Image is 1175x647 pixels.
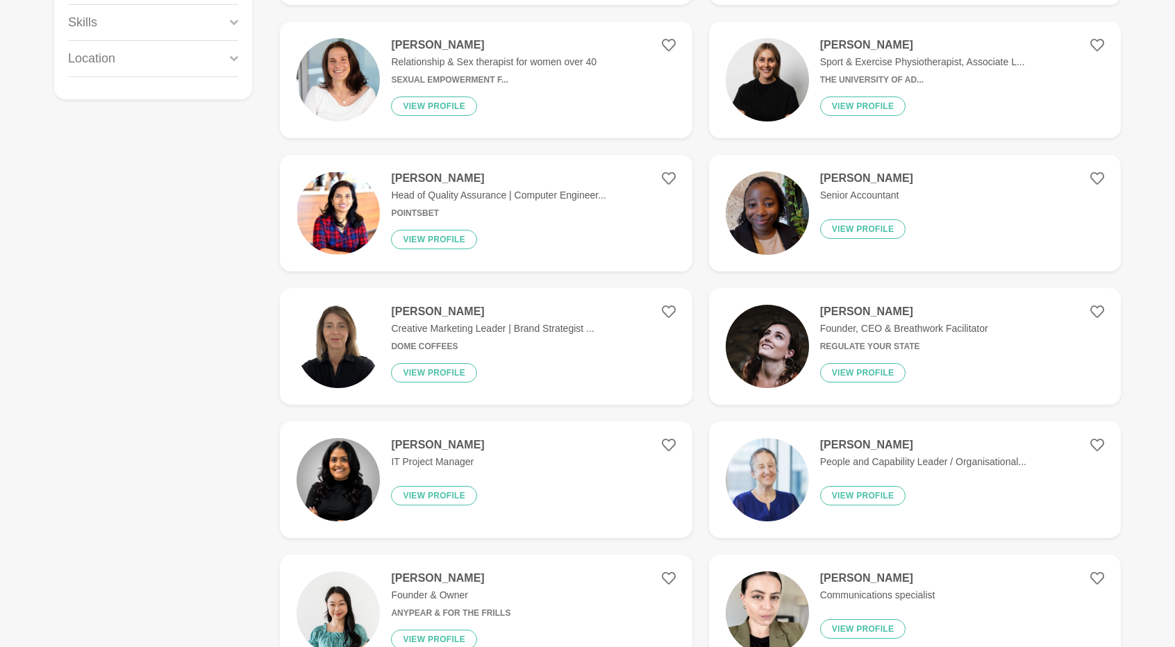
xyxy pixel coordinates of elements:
[820,455,1026,469] p: People and Capability Leader / Organisational...
[297,305,380,388] img: 675efa3b2e966e5c68b6c0b6a55f808c2d9d66a7-1333x2000.png
[391,171,606,185] h4: [PERSON_NAME]
[726,171,809,255] img: 54410d91cae438123b608ef54d3da42d18b8f0e6-2316x3088.jpg
[820,171,913,185] h4: [PERSON_NAME]
[391,188,606,203] p: Head of Quality Assurance | Computer Engineer...
[391,438,484,452] h4: [PERSON_NAME]
[391,38,597,52] h4: [PERSON_NAME]
[391,455,484,469] p: IT Project Manager
[297,438,380,521] img: 01aee5e50c87abfaa70c3c448cb39ff495e02bc9-1024x1024.jpg
[820,619,906,639] button: View profile
[297,171,380,255] img: 59f335efb65c6b3f8f0c6c54719329a70c1332df-242x243.png
[68,49,115,68] p: Location
[391,571,510,585] h4: [PERSON_NAME]
[726,438,809,521] img: 6c7e47c16492af589fd1d5b58525654ea3920635-256x256.jpg
[820,75,1025,85] h6: The University of Ad...
[820,219,906,239] button: View profile
[820,571,935,585] h4: [PERSON_NAME]
[820,188,913,203] p: Senior Accountant
[280,421,692,538] a: [PERSON_NAME]IT Project ManagerView profile
[391,363,477,383] button: View profile
[391,55,597,69] p: Relationship & Sex therapist for women over 40
[68,13,97,32] p: Skills
[280,288,692,405] a: [PERSON_NAME]Creative Marketing Leader | Brand Strategist ...Dome CoffeesView profile
[820,96,906,116] button: View profile
[280,155,692,271] a: [PERSON_NAME]Head of Quality Assurance | Computer Engineer...PointsBetView profile
[391,342,594,352] h6: Dome Coffees
[726,305,809,388] img: 8185ea49deb297eade9a2e5250249276829a47cd-920x897.jpg
[391,588,510,603] p: Founder & Owner
[391,230,477,249] button: View profile
[391,96,477,116] button: View profile
[391,486,477,505] button: View profile
[391,321,594,336] p: Creative Marketing Leader | Brand Strategist ...
[709,421,1121,538] a: [PERSON_NAME]People and Capability Leader / Organisational...View profile
[820,38,1025,52] h4: [PERSON_NAME]
[709,288,1121,405] a: [PERSON_NAME]Founder, CEO & Breathwork FacilitatorRegulate Your StateView profile
[820,305,988,319] h4: [PERSON_NAME]
[820,486,906,505] button: View profile
[391,305,594,319] h4: [PERSON_NAME]
[391,75,597,85] h6: Sexual Empowerment f...
[391,208,606,219] h6: PointsBet
[820,321,988,336] p: Founder, CEO & Breathwork Facilitator
[820,55,1025,69] p: Sport & Exercise Physiotherapist, Associate L...
[391,608,510,619] h6: Anypear & For The Frills
[709,22,1121,138] a: [PERSON_NAME]Sport & Exercise Physiotherapist, Associate L...The University of Ad...View profile
[820,342,988,352] h6: Regulate Your State
[726,38,809,121] img: 523c368aa158c4209afe732df04685bb05a795a5-1125x1128.jpg
[820,363,906,383] button: View profile
[280,22,692,138] a: [PERSON_NAME]Relationship & Sex therapist for women over 40Sexual Empowerment f...View profile
[709,155,1121,271] a: [PERSON_NAME]Senior AccountantView profile
[820,438,1026,452] h4: [PERSON_NAME]
[820,588,935,603] p: Communications specialist
[297,38,380,121] img: d6e4e6fb47c6b0833f5b2b80120bcf2f287bc3aa-2570x2447.jpg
